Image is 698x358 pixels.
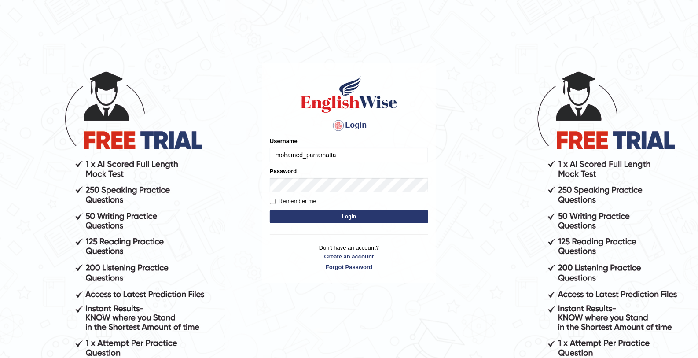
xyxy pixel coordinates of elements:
img: Logo of English Wise sign in for intelligent practice with AI [299,74,399,114]
label: Password [270,167,297,175]
a: Forgot Password [270,263,428,271]
label: Remember me [270,197,316,206]
label: Username [270,137,298,145]
input: Remember me [270,199,276,204]
button: Login [270,210,428,223]
p: Don't have an account? [270,244,428,271]
h4: Login [270,118,428,133]
a: Create an account [270,252,428,261]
